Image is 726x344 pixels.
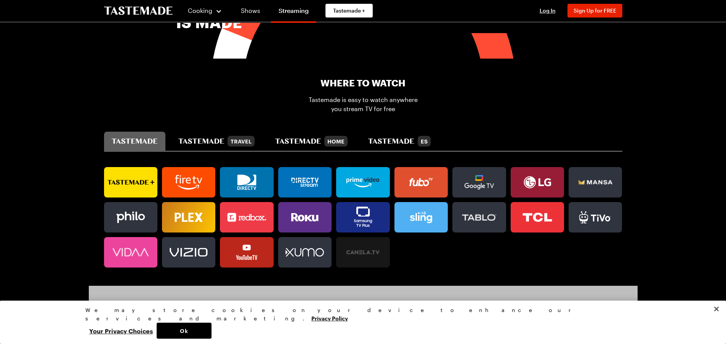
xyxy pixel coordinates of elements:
[574,7,616,14] span: Sign Up for FREE
[321,77,405,89] h2: Where To Watch
[188,2,223,20] button: Cooking
[308,95,418,113] span: Tastemade is easy to watch anywhere you stream TV for free
[708,301,725,317] button: Close
[325,4,373,18] a: Tastemade +
[157,323,212,339] button: Ok
[418,136,431,147] div: ES
[540,7,556,14] span: Log In
[567,4,622,18] button: Sign Up for FREE
[271,2,316,23] a: Streaming
[85,323,157,339] button: Your Privacy Choices
[268,132,355,151] button: tastemade home
[228,136,255,147] div: Travel
[104,132,165,151] button: tastemade
[361,132,438,151] button: tastemade en español
[532,7,563,14] button: Log In
[311,314,348,322] a: More information about your privacy, opens in a new tab
[171,132,262,151] button: tastemade travel
[188,7,212,14] span: Cooking
[85,306,634,323] div: We may store cookies on your device to enhance our services and marketing.
[104,6,173,15] a: To Tastemade Home Page
[85,306,634,339] div: Privacy
[333,7,365,14] span: Tastemade +
[324,136,348,147] div: Home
